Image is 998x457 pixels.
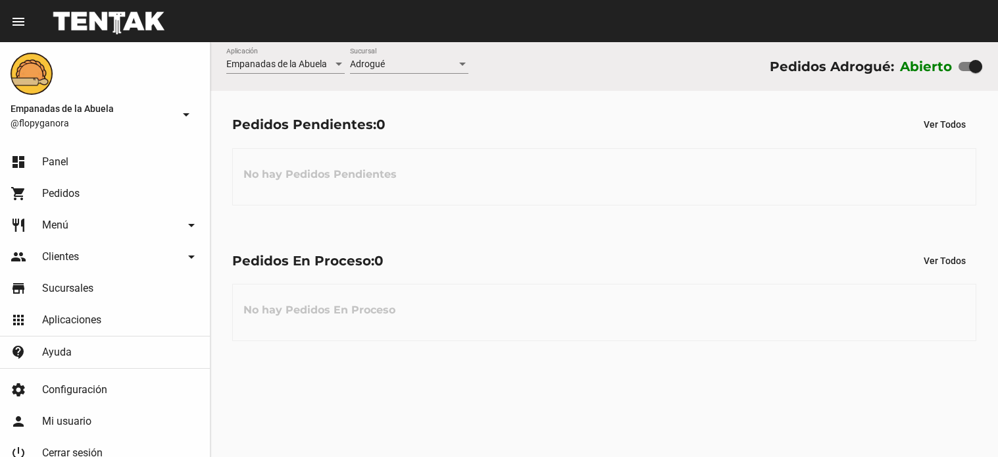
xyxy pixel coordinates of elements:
[233,290,406,330] h3: No hay Pedidos En Proceso
[11,382,26,398] mat-icon: settings
[184,249,199,265] mat-icon: arrow_drop_down
[350,59,385,69] span: Adrogué
[42,187,80,200] span: Pedidos
[943,404,985,444] iframe: chat widget
[232,250,384,271] div: Pedidos En Proceso:
[374,253,384,269] span: 0
[11,14,26,30] mat-icon: menu
[42,219,68,232] span: Menú
[376,117,386,132] span: 0
[11,117,173,130] span: @flopyganora
[913,113,976,136] button: Ver Todos
[11,53,53,95] img: f0136945-ed32-4f7c-91e3-a375bc4bb2c5.png
[11,249,26,265] mat-icon: people
[42,282,93,295] span: Sucursales
[11,154,26,170] mat-icon: dashboard
[11,344,26,360] mat-icon: contact_support
[924,255,966,266] span: Ver Todos
[42,155,68,169] span: Panel
[42,313,101,327] span: Aplicaciones
[924,119,966,130] span: Ver Todos
[11,186,26,202] mat-icon: shopping_cart
[233,155,407,194] h3: No hay Pedidos Pendientes
[178,107,194,122] mat-icon: arrow_drop_down
[11,312,26,328] mat-icon: apps
[11,217,26,233] mat-icon: restaurant
[11,101,173,117] span: Empanadas de la Abuela
[913,249,976,273] button: Ver Todos
[42,415,91,428] span: Mi usuario
[184,217,199,233] mat-icon: arrow_drop_down
[11,414,26,429] mat-icon: person
[232,114,386,135] div: Pedidos Pendientes:
[226,59,327,69] span: Empanadas de la Abuela
[42,346,72,359] span: Ayuda
[42,250,79,263] span: Clientes
[11,281,26,296] mat-icon: store
[42,383,107,396] span: Configuración
[770,56,894,77] div: Pedidos Adrogué:
[900,56,953,77] label: Abierto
